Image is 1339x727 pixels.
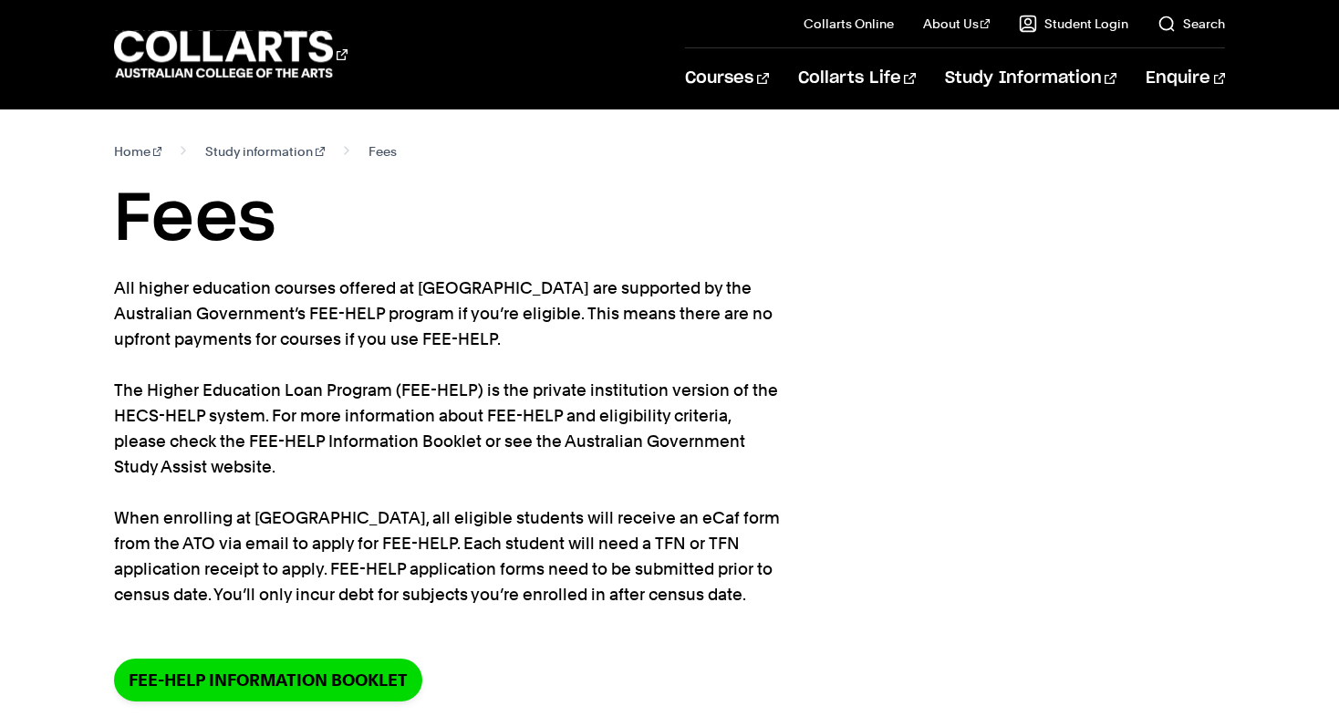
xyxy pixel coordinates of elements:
p: All higher education courses offered at [GEOGRAPHIC_DATA] are supported by the Australian Governm... [114,275,780,608]
a: FEE-HELP information booklet [114,659,422,701]
a: Enquire [1146,48,1225,109]
a: About Us [923,15,991,33]
a: Study information [205,139,325,164]
a: Collarts Online [804,15,894,33]
a: Student Login [1019,15,1128,33]
a: Study Information [945,48,1116,109]
h1: Fees [114,179,1225,261]
a: Courses [685,48,768,109]
a: Home [114,139,162,164]
span: Fees [368,139,397,164]
a: Search [1157,15,1225,33]
a: Collarts Life [798,48,916,109]
div: Go to homepage [114,28,348,80]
